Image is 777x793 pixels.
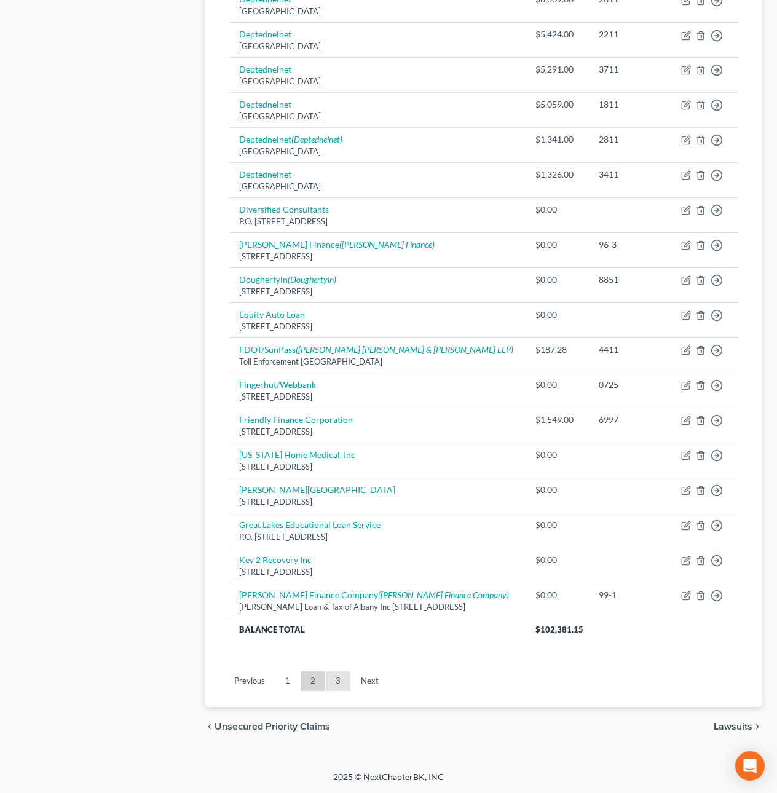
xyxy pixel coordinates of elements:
a: Deptednelnet(Deptednelnet) [239,134,342,144]
div: [PERSON_NAME] Loan & Tax of Albany Inc [STREET_ADDRESS] [239,601,516,613]
span: Unsecured Priority Claims [215,722,330,732]
div: Toll Enforcement [GEOGRAPHIC_DATA] [239,356,516,368]
div: [GEOGRAPHIC_DATA] [239,41,516,52]
div: [STREET_ADDRESS] [239,426,516,438]
div: $0.00 [535,519,579,531]
div: 2211 [599,28,661,41]
a: 3 [326,671,350,691]
div: P.O. [STREET_ADDRESS] [239,216,516,227]
a: [US_STATE] Home Medical, Inc [239,449,355,460]
div: [GEOGRAPHIC_DATA] [239,181,516,192]
a: Deptednelnet [239,29,291,39]
div: $5,424.00 [535,28,579,41]
div: 3411 [599,168,661,181]
span: Lawsuits [714,722,752,732]
a: Key 2 Recovery Inc [239,554,312,565]
a: FDOT/SunPass([PERSON_NAME] [PERSON_NAME] & [PERSON_NAME] LLP) [239,344,513,355]
div: $1,341.00 [535,133,579,146]
i: ([PERSON_NAME] Finance Company) [378,590,509,600]
a: 1 [275,671,300,691]
div: Open Intercom Messenger [735,751,765,781]
div: [GEOGRAPHIC_DATA] [239,146,516,157]
a: Deptednelnet [239,99,291,109]
i: chevron_right [752,722,762,732]
a: Friendly Finance Corporation [239,414,353,425]
a: Previous [224,671,275,691]
span: $102,381.15 [535,625,583,634]
a: [PERSON_NAME] Finance([PERSON_NAME] Finance) [239,239,435,250]
a: Deptednelnet [239,64,291,74]
div: [STREET_ADDRESS] [239,461,516,473]
div: 2811 [599,133,661,146]
div: 1811 [599,98,661,111]
a: Diversified Consultants [239,204,329,215]
div: [STREET_ADDRESS] [239,286,516,298]
div: 0725 [599,379,661,391]
a: 2 [301,671,325,691]
div: $5,291.00 [535,63,579,76]
div: [STREET_ADDRESS] [239,321,516,333]
a: Great Lakes Educational Loan Service [239,519,381,530]
i: (Doughertyln) [288,274,336,285]
div: [GEOGRAPHIC_DATA] [239,76,516,87]
th: Balance Total [229,618,526,640]
div: $0.00 [535,554,579,566]
div: 8851 [599,274,661,286]
div: [STREET_ADDRESS] [239,496,516,508]
div: 4411 [599,344,661,356]
button: Lawsuits chevron_right [714,722,762,732]
i: ([PERSON_NAME] Finance) [339,239,435,250]
a: Next [351,671,388,691]
div: $5,059.00 [535,98,579,111]
div: $1,326.00 [535,168,579,181]
div: $0.00 [535,589,579,601]
div: [STREET_ADDRESS] [239,566,516,578]
div: $0.00 [535,274,579,286]
div: $0.00 [535,484,579,496]
a: [PERSON_NAME][GEOGRAPHIC_DATA] [239,484,395,495]
a: Fingerhut/Webbank [239,379,316,390]
div: $0.00 [535,309,579,321]
a: Doughertyln(Doughertyln) [239,274,336,285]
div: [GEOGRAPHIC_DATA] [239,111,516,122]
div: [GEOGRAPHIC_DATA] [239,6,516,17]
a: Equity Auto Loan [239,309,305,320]
div: $1,549.00 [535,414,579,426]
button: chevron_left Unsecured Priority Claims [205,722,330,732]
div: 6997 [599,414,661,426]
div: [STREET_ADDRESS] [239,251,516,262]
div: $0.00 [535,239,579,251]
a: [PERSON_NAME] Finance Company([PERSON_NAME] Finance Company) [239,590,509,600]
i: (Deptednelnet) [291,134,342,144]
div: 2025 © NextChapterBK, INC [38,771,739,793]
a: Deptednelnet [239,169,291,180]
div: $0.00 [535,203,579,216]
div: 99-1 [599,589,661,601]
i: chevron_left [205,722,215,732]
div: P.O. [STREET_ADDRESS] [239,531,516,543]
div: [STREET_ADDRESS] [239,391,516,403]
div: $187.28 [535,344,579,356]
div: $0.00 [535,449,579,461]
div: 3711 [599,63,661,76]
div: $0.00 [535,379,579,391]
div: 96-3 [599,239,661,251]
i: ([PERSON_NAME] [PERSON_NAME] & [PERSON_NAME] LLP) [296,344,513,355]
